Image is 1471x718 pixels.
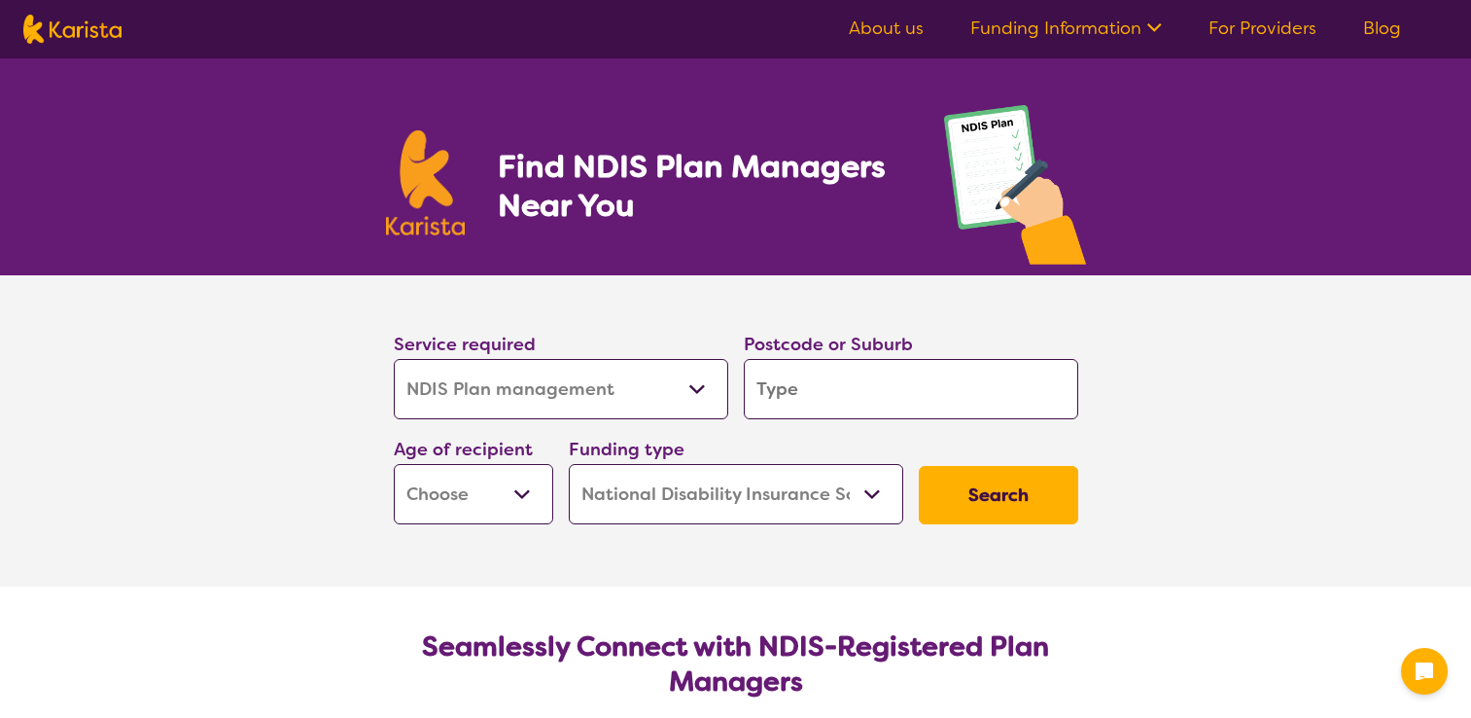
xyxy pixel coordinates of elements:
[498,147,904,225] h1: Find NDIS Plan Managers Near You
[394,438,533,461] label: Age of recipient
[944,105,1086,275] img: plan-management
[1208,17,1316,40] a: For Providers
[386,130,466,235] img: Karista logo
[409,629,1063,700] h2: Seamlessly Connect with NDIS-Registered Plan Managers
[849,17,924,40] a: About us
[919,466,1078,524] button: Search
[569,438,684,461] label: Funding type
[394,333,536,356] label: Service required
[1363,17,1401,40] a: Blog
[744,333,913,356] label: Postcode or Suburb
[23,15,122,44] img: Karista logo
[744,359,1078,419] input: Type
[970,17,1162,40] a: Funding Information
